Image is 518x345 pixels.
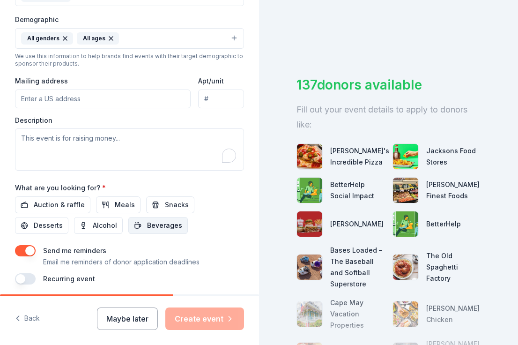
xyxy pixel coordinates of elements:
span: Auction & raffle [34,199,85,210]
textarea: To enrich screen reader interactions, please activate Accessibility in Grammarly extension settings [15,128,244,171]
div: We use this information to help brands find events with their target demographic to sponsor their... [15,52,244,67]
span: Desserts [34,220,63,231]
button: Meals [96,196,141,213]
div: BetterHelp Social Impact [330,179,385,202]
button: Maybe later [97,307,158,330]
img: photo for Bases Loaded –The Baseball and Softball Superstore [297,255,322,280]
span: Meals [115,199,135,210]
button: Desserts [15,217,68,234]
div: All genders [21,32,73,45]
div: All ages [77,32,119,45]
img: photo for BetterHelp Social Impact [297,178,322,203]
label: Mailing address [15,76,68,86]
img: photo for The Old Spaghetti Factory [393,255,418,280]
div: Fill out your event details to apply to donors like: [296,102,481,132]
label: What are you looking for? [15,183,106,193]
label: Description [15,116,52,125]
button: Back [15,309,40,329]
div: [PERSON_NAME]'s Incredible Pizza [330,145,389,168]
img: photo for John's Incredible Pizza [297,144,322,169]
label: Recurring event [43,275,95,283]
span: Alcohol [93,220,117,231]
label: Apt/unit [198,76,224,86]
button: Beverages [128,217,188,234]
div: Bases Loaded –The Baseball and Softball Superstore [330,245,385,290]
label: Demographic [15,15,59,24]
div: [PERSON_NAME] Finest Foods [426,179,481,202]
img: photo for Jensen’s Finest Foods [393,178,418,203]
div: 137 donors available [296,75,481,95]
button: Snacks [146,196,194,213]
button: Alcohol [74,217,123,234]
input: # [198,90,244,108]
button: All gendersAll ages [15,28,244,49]
div: The Old Spaghetti Factory [426,250,481,284]
img: photo for Jacksons Food Stores [393,144,418,169]
input: Enter a US address [15,90,191,108]
p: Email me reminders of donor application deadlines [43,256,200,268]
img: photo for BetterHelp [393,211,418,237]
span: Beverages [147,220,182,231]
button: Auction & raffle [15,196,90,213]
label: Send me reminders [43,247,106,255]
div: Jacksons Food Stores [426,145,481,168]
div: [PERSON_NAME] [330,218,384,230]
span: Snacks [165,199,189,210]
div: BetterHelp [426,218,461,230]
img: photo for Portillo's [297,211,322,237]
